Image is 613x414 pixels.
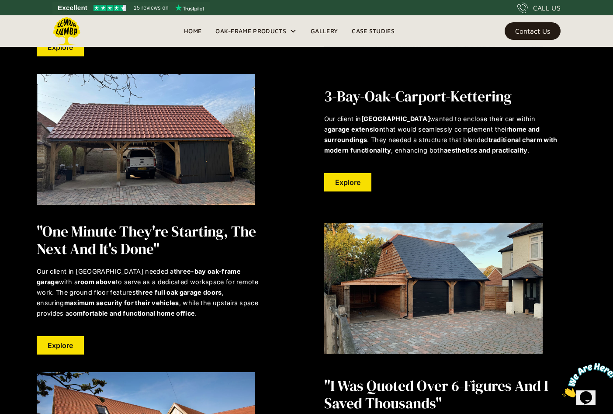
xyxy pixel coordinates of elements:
[3,3,58,38] img: Chat attention grabber
[505,22,561,40] a: Contact Us
[64,299,179,306] strong: maximum security for their vehicles
[69,310,195,317] strong: comfortable and functional home office
[515,28,550,34] div: Contact Us
[134,3,169,13] span: 15 reviews on
[78,278,116,285] strong: room above
[517,3,561,13] a: CALL US
[175,4,204,11] img: Trustpilot logo
[94,5,126,11] img: Trustpilot 4.5 stars
[37,38,84,56] a: Explore
[324,377,563,412] h3: "I was quoted over 6-figures and I saved thousands"
[324,114,563,156] p: Our client in wanted to enclose their car within a that would seamlessly complement their . They ...
[559,359,613,401] iframe: chat widget
[177,24,208,38] a: Home
[3,3,7,11] span: 1
[361,115,430,122] strong: [GEOGRAPHIC_DATA]
[37,336,84,355] a: Explore
[37,266,275,319] p: Our client in [GEOGRAPHIC_DATA] needed a with a to serve as a dedicated workspace for remote work...
[324,173,371,191] a: Explore
[328,125,383,133] strong: garage extension
[215,26,286,36] div: Oak-Frame Products
[324,87,563,105] h3: 3-bay-oak-carport-kettering
[58,3,87,13] span: Excellent
[444,146,528,154] strong: aesthetics and practicality
[136,289,222,296] strong: three full oak garage doors
[533,3,561,13] div: CALL US
[37,223,275,257] h3: "one minute they're starting, the next and it's done"
[304,24,345,38] a: Gallery
[208,15,304,47] div: Oak-Frame Products
[52,2,210,14] a: See Lemon Lumba reviews on Trustpilot
[345,24,402,38] a: Case Studies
